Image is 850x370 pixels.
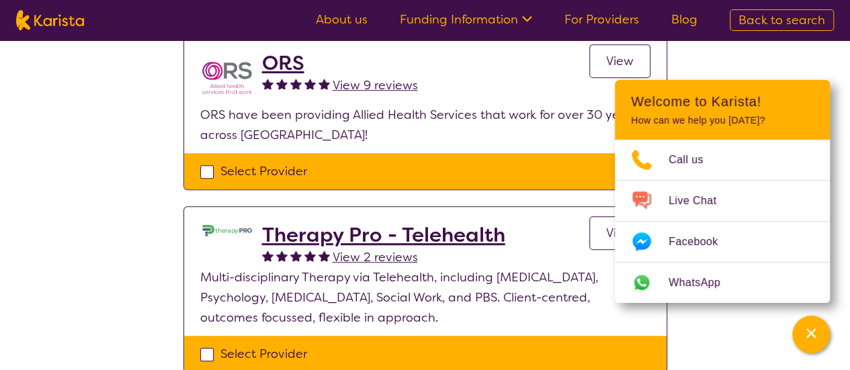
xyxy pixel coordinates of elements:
[262,223,505,247] a: Therapy Pro - Telehealth
[606,225,634,241] span: View
[606,53,634,69] span: View
[631,93,814,109] h2: Welcome to Karista!
[318,78,330,89] img: fullstar
[276,250,288,261] img: fullstar
[669,150,720,170] span: Call us
[16,10,84,30] img: Karista logo
[400,11,532,28] a: Funding Information
[615,140,830,303] ul: Choose channel
[276,78,288,89] img: fullstar
[200,51,254,105] img: nspbnteb0roocrxnmwip.png
[316,11,368,28] a: About us
[669,273,736,293] span: WhatsApp
[262,51,418,75] a: ORS
[200,267,650,328] p: Multi-disciplinary Therapy via Telehealth, including [MEDICAL_DATA], Psychology, [MEDICAL_DATA], ...
[262,78,273,89] img: fullstar
[262,250,273,261] img: fullstar
[669,191,732,211] span: Live Chat
[564,11,639,28] a: For Providers
[333,77,418,93] span: View 9 reviews
[304,78,316,89] img: fullstar
[589,44,650,78] a: View
[738,12,825,28] span: Back to search
[671,11,697,28] a: Blog
[318,250,330,261] img: fullstar
[333,75,418,95] a: View 9 reviews
[333,249,418,265] span: View 2 reviews
[200,223,254,238] img: lehxprcbtunjcwin5sb4.jpg
[631,115,814,126] p: How can we help you [DATE]?
[730,9,834,31] a: Back to search
[304,250,316,261] img: fullstar
[589,216,650,250] a: View
[290,78,302,89] img: fullstar
[669,232,734,252] span: Facebook
[333,247,418,267] a: View 2 reviews
[792,316,830,353] button: Channel Menu
[200,105,650,145] p: ORS have been providing Allied Health Services that work for over 30 years across [GEOGRAPHIC_DATA]!
[615,80,830,303] div: Channel Menu
[615,263,830,303] a: Web link opens in a new tab.
[290,250,302,261] img: fullstar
